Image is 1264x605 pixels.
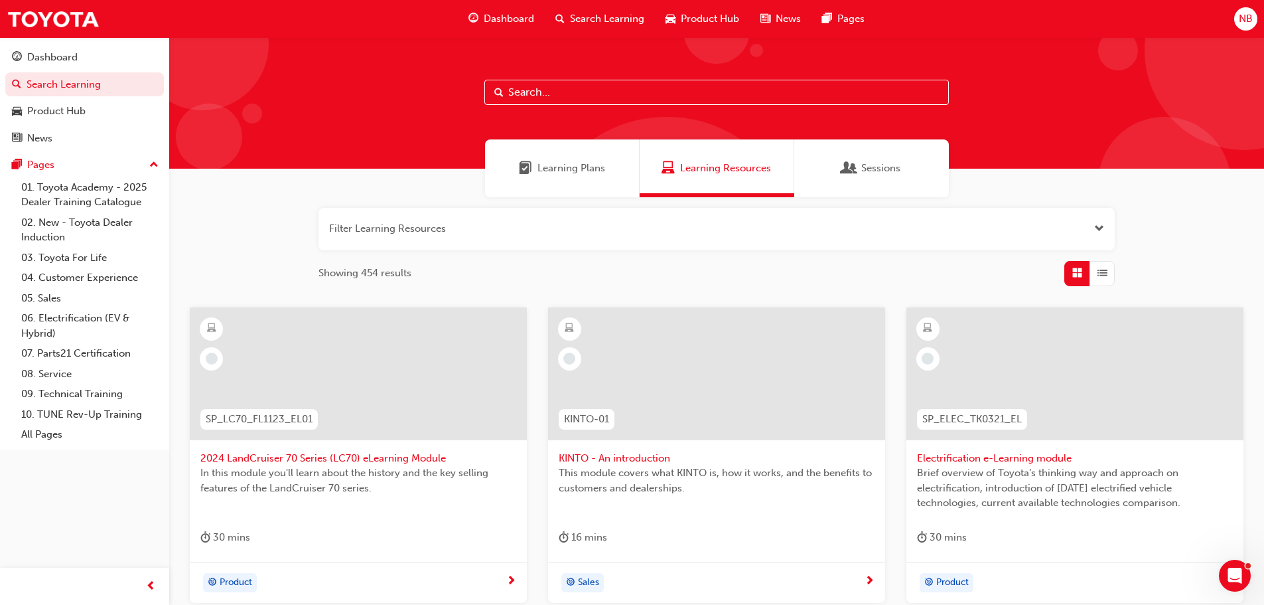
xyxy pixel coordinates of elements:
[1239,11,1253,27] span: NB
[563,353,575,365] span: learningRecordVerb_NONE-icon
[570,11,644,27] span: Search Learning
[1072,266,1082,281] span: Grid
[559,451,875,466] span: KINTO - An introduction
[811,5,875,33] a: pages-iconPages
[16,177,164,213] a: 01. Toyota Academy - 2025 Dealer Training Catalogue
[666,11,675,27] span: car-icon
[468,11,478,27] span: guage-icon
[566,574,575,592] span: target-icon
[506,576,516,588] span: next-icon
[146,578,156,595] span: prev-icon
[1094,221,1104,236] button: Open the filter
[1219,560,1251,592] iframe: Intercom live chat
[5,126,164,151] a: News
[27,50,78,65] div: Dashboard
[200,529,250,546] div: 30 mins
[760,11,770,27] span: news-icon
[5,43,164,153] button: DashboardSearch LearningProduct HubNews
[206,353,218,365] span: learningRecordVerb_NONE-icon
[750,5,811,33] a: news-iconNews
[519,161,532,176] span: Learning Plans
[680,161,771,176] span: Learning Resources
[16,248,164,268] a: 03. Toyota For Life
[200,466,516,495] span: In this module you'll learn about the history and the key selling features of the LandCruiser 70 ...
[545,5,655,33] a: search-iconSearch Learning
[12,52,22,64] span: guage-icon
[200,451,516,466] span: 2024 LandCruiser 70 Series (LC70) eLearning Module
[559,529,569,546] span: duration-icon
[843,161,856,176] span: Sessions
[458,5,545,33] a: guage-iconDashboard
[7,4,100,34] img: Trak
[16,364,164,385] a: 08. Service
[906,307,1243,604] a: SP_ELEC_TK0321_ELElectrification e-Learning moduleBrief overview of Toyota’s thinking way and app...
[16,268,164,288] a: 04. Customer Experience
[1097,266,1107,281] span: List
[484,80,949,105] input: Search...
[861,161,900,176] span: Sessions
[548,307,885,604] a: KINTO-01KINTO - An introductionThis module covers what KINTO is, how it works, and the benefits t...
[220,575,252,590] span: Product
[559,466,875,495] span: This module covers what KINTO is, how it works, and the benefits to customers and dealerships.
[12,79,21,91] span: search-icon
[922,412,1022,427] span: SP_ELEC_TK0321_EL
[16,213,164,248] a: 02. New - Toyota Dealer Induction
[27,104,86,119] div: Product Hub
[5,153,164,177] button: Pages
[485,139,640,197] a: Learning PlansLearning Plans
[794,139,949,197] a: SessionsSessions
[917,529,927,546] span: duration-icon
[555,11,565,27] span: search-icon
[578,575,599,590] span: Sales
[865,576,875,588] span: next-icon
[923,320,932,337] span: learningResourceType_ELEARNING-icon
[1234,7,1257,31] button: NB
[565,320,574,337] span: learningResourceType_ELEARNING-icon
[207,320,216,337] span: learningResourceType_ELEARNING-icon
[5,99,164,124] a: Product Hub
[27,131,52,146] div: News
[924,574,934,592] span: target-icon
[5,45,164,70] a: Dashboard
[5,72,164,97] a: Search Learning
[776,11,801,27] span: News
[484,11,534,27] span: Dashboard
[12,159,22,171] span: pages-icon
[206,412,313,427] span: SP_LC70_FL1123_EL01
[681,11,739,27] span: Product Hub
[12,133,22,145] span: news-icon
[662,161,675,176] span: Learning Resources
[822,11,832,27] span: pages-icon
[494,85,504,100] span: Search
[200,529,210,546] span: duration-icon
[208,574,217,592] span: target-icon
[837,11,865,27] span: Pages
[917,466,1233,511] span: Brief overview of Toyota’s thinking way and approach on electrification, introduction of [DATE] e...
[922,353,934,365] span: learningRecordVerb_NONE-icon
[917,451,1233,466] span: Electrification e-Learning module
[655,5,750,33] a: car-iconProduct Hub
[640,139,794,197] a: Learning ResourcesLearning Resources
[559,529,607,546] div: 16 mins
[16,424,164,445] a: All Pages
[16,384,164,404] a: 09. Technical Training
[149,157,159,174] span: up-icon
[16,343,164,364] a: 07. Parts21 Certification
[936,575,969,590] span: Product
[16,308,164,343] a: 06. Electrification (EV & Hybrid)
[564,412,609,427] span: KINTO-01
[27,157,54,173] div: Pages
[16,288,164,309] a: 05. Sales
[318,266,411,281] span: Showing 454 results
[16,404,164,425] a: 10. TUNE Rev-Up Training
[917,529,967,546] div: 30 mins
[537,161,605,176] span: Learning Plans
[190,307,527,604] a: SP_LC70_FL1123_EL012024 LandCruiser 70 Series (LC70) eLearning ModuleIn this module you'll learn ...
[12,106,22,118] span: car-icon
